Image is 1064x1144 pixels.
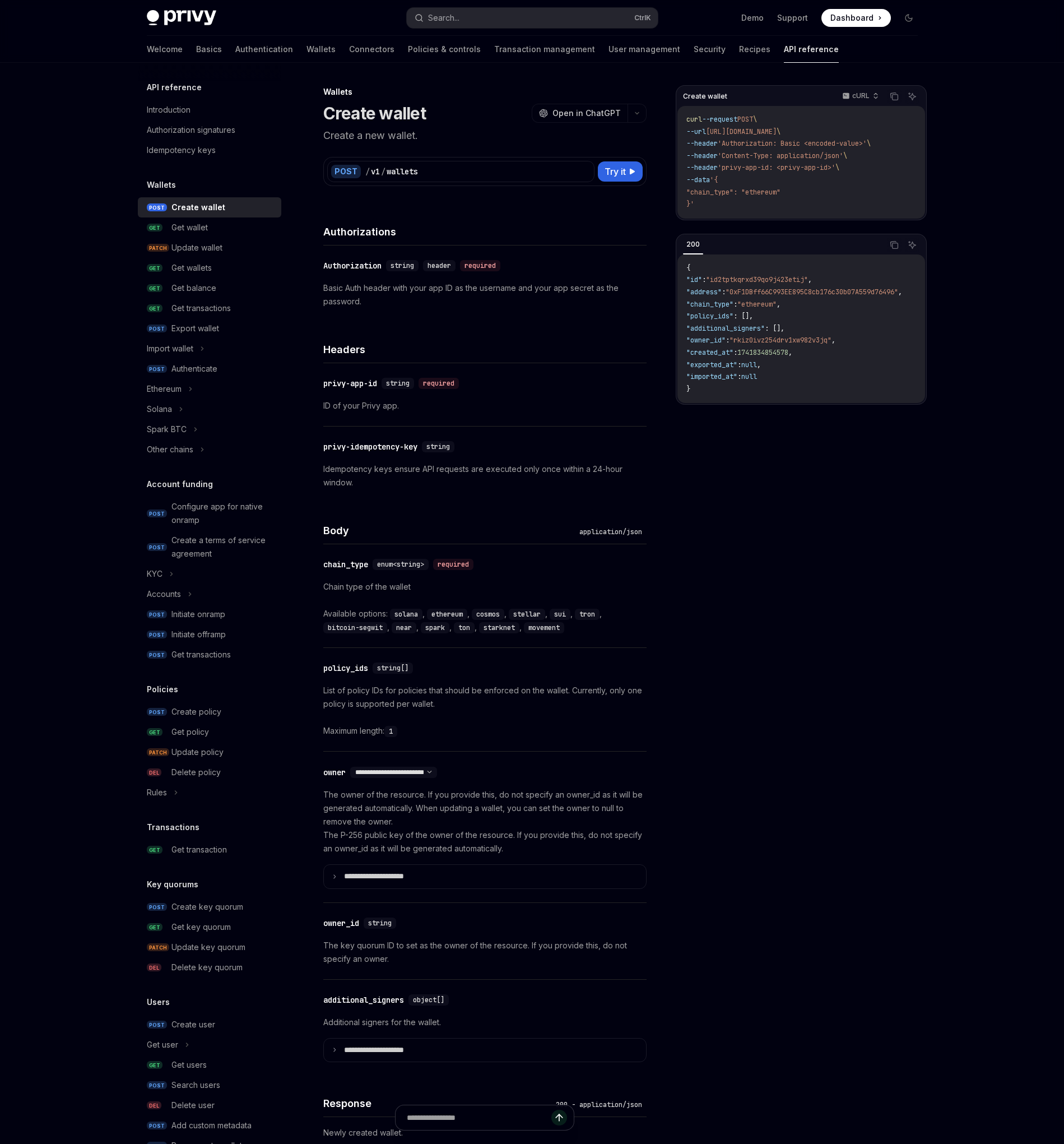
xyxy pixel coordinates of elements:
a: POSTAuthenticate [138,359,281,379]
a: GETGet wallet [138,217,281,238]
div: Get transactions [171,302,231,315]
span: DEL [147,964,161,972]
h5: Transactions [147,821,199,834]
div: owner [323,767,346,778]
span: "created_at" [686,348,733,357]
div: , [479,620,524,634]
div: privy-idempotency-key [323,441,417,452]
div: Create key quorum [171,900,243,914]
div: 200 [683,238,703,251]
span: , [777,300,780,309]
span: "imported_at" [686,372,737,381]
span: "rkiz0ivz254drv1xw982v3jq" [730,336,831,345]
a: POSTCreate user [138,1015,281,1035]
div: additional_signers [323,994,404,1006]
div: Initiate offramp [171,628,226,641]
div: , [427,607,472,620]
span: '{ [710,175,718,184]
div: Get transaction [171,843,227,856]
span: "owner_id" [686,336,726,345]
span: string [426,442,450,451]
span: \ [843,151,847,160]
div: Export wallet [171,322,219,335]
span: Create wallet [683,92,727,101]
div: Create wallet [171,201,225,214]
span: 'Content-Type: application/json' [718,151,843,160]
div: , [550,607,575,620]
span: POST [147,631,167,639]
span: POST [147,610,167,619]
div: , [575,607,604,620]
div: Initiate onramp [171,608,225,621]
a: Authentication [235,36,293,63]
button: Search...CtrlK [407,8,658,28]
h5: API reference [147,81,202,94]
div: , [323,620,392,634]
code: movement [524,622,564,633]
a: PATCHUpdate wallet [138,238,281,258]
div: required [419,378,459,389]
div: Update policy [171,745,224,759]
span: --header [686,139,718,148]
div: Add custom metadata [171,1119,252,1132]
a: PATCHUpdate policy [138,742,281,762]
span: 1741834854578 [737,348,788,357]
button: Try it [598,161,643,182]
span: GET [147,264,162,272]
code: ton [454,622,475,633]
code: sui [550,609,570,620]
div: application/json [575,526,647,538]
a: Support [777,12,808,24]
button: Copy the contents from the code block [887,89,902,104]
a: Basics [196,36,222,63]
a: Transaction management [494,36,595,63]
div: Idempotency keys [147,143,216,157]
div: Accounts [147,587,181,601]
span: GET [147,284,162,293]
div: Rules [147,786,167,799]
span: GET [147,224,162,232]
span: string [368,919,392,928]
div: Spark BTC [147,423,187,436]
h4: Response [323,1096,551,1111]
span: , [808,275,812,284]
span: : [733,348,737,357]
p: The owner of the resource. If you provide this, do not specify an owner_id as it will be generate... [323,788,647,855]
span: --request [702,115,737,124]
p: Additional signers for the wallet. [323,1016,647,1029]
span: --url [686,127,706,136]
h1: Create wallet [323,103,426,123]
span: POST [147,1081,167,1090]
div: Import wallet [147,342,193,355]
div: Get policy [171,725,209,739]
span: string [386,379,410,388]
div: Wallets [323,86,647,98]
span: : [737,360,741,369]
span: "0xF1DBff66C993EE895C8cb176c30b07A559d76496" [726,288,898,297]
div: Solana [147,402,172,416]
a: GETGet key quorum [138,917,281,937]
div: Maximum length: [323,724,647,738]
span: Try it [605,165,626,178]
div: / [381,166,385,177]
span: null [741,372,757,381]
code: 1 [384,726,397,737]
div: required [433,559,473,570]
a: GETGet wallets [138,258,281,278]
div: Get users [171,1058,207,1072]
img: dark logo [147,10,216,26]
span: "ethereum" [737,300,777,309]
button: Copy the contents from the code block [887,238,902,252]
span: "chain_type" [686,300,733,309]
div: owner_id [323,918,359,929]
a: Introduction [138,100,281,120]
div: Ethereum [147,382,182,396]
div: Get balance [171,281,216,295]
span: "id" [686,275,702,284]
p: ID of your Privy app. [323,399,647,413]
div: 200 - application/json [551,1099,647,1110]
span: \ [867,139,871,148]
span: , [788,348,792,357]
span: POST [737,115,753,124]
div: Create policy [171,705,221,719]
